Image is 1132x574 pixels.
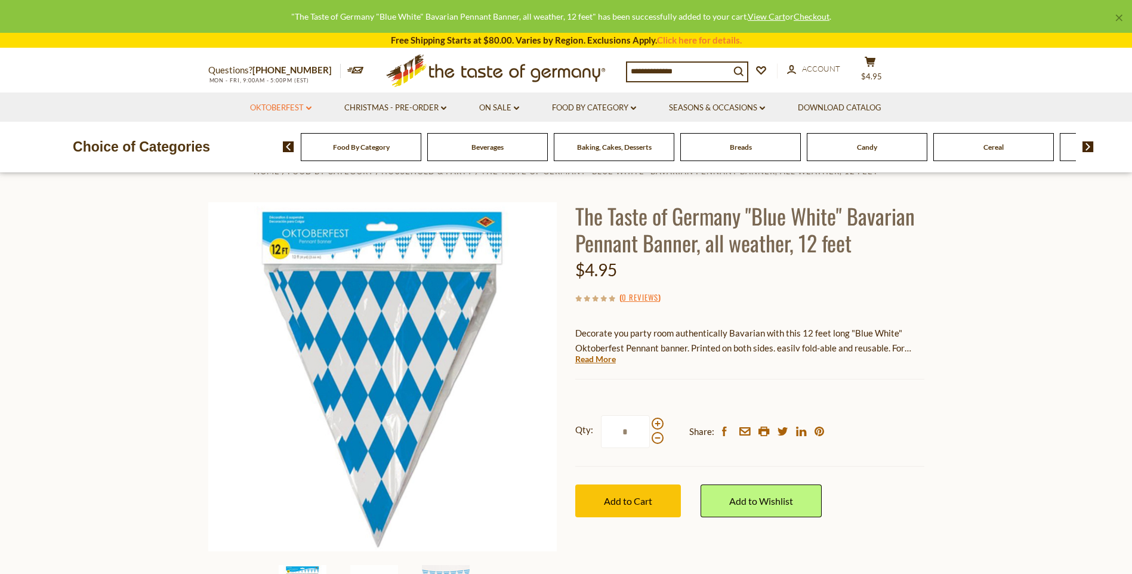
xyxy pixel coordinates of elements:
span: $4.95 [575,260,617,280]
a: Seasons & Occasions [669,101,765,115]
a: Account [787,63,840,76]
a: Cereal [983,143,1004,152]
a: View Cart [748,11,785,21]
p: Decorate you party room authentically Bavarian with this 12 feet long "Blue White" Oktoberfest Pe... [575,326,924,356]
a: Food By Category [333,143,390,152]
button: Add to Cart [575,484,681,517]
span: Add to Cart [604,495,652,507]
a: Checkout [794,11,829,21]
a: Read More [575,353,616,365]
a: Add to Wishlist [701,484,822,517]
a: Breads [730,143,752,152]
strong: Qty: [575,422,593,437]
a: Christmas - PRE-ORDER [344,101,446,115]
img: next arrow [1082,141,1094,152]
a: Candy [857,143,877,152]
a: Baking, Cakes, Desserts [577,143,652,152]
span: $4.95 [861,72,882,81]
img: The Taste of Germany "Blue White" Bavarian Pennant Banner, all weather, 12 feet [208,202,557,551]
a: Oktoberfest [250,101,311,115]
p: Questions? [208,63,341,78]
div: "The Taste of Germany "Blue White" Bavarian Pennant Banner, all weather, 12 feet" has been succes... [10,10,1113,23]
a: Click here for details. [657,35,742,45]
a: × [1115,14,1122,21]
img: previous arrow [283,141,294,152]
span: Share: [689,424,714,439]
a: Beverages [471,143,504,152]
span: MON - FRI, 9:00AM - 5:00PM (EST) [208,77,310,84]
input: Qty: [601,415,650,448]
span: Account [802,64,840,73]
h1: The Taste of Germany "Blue White" Bavarian Pennant Banner, all weather, 12 feet [575,202,924,256]
button: $4.95 [853,56,889,86]
a: Food By Category [552,101,636,115]
a: [PHONE_NUMBER] [252,64,332,75]
a: On Sale [479,101,519,115]
a: Download Catalog [798,101,881,115]
a: 0 Reviews [622,291,658,304]
span: ( ) [619,291,661,303]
